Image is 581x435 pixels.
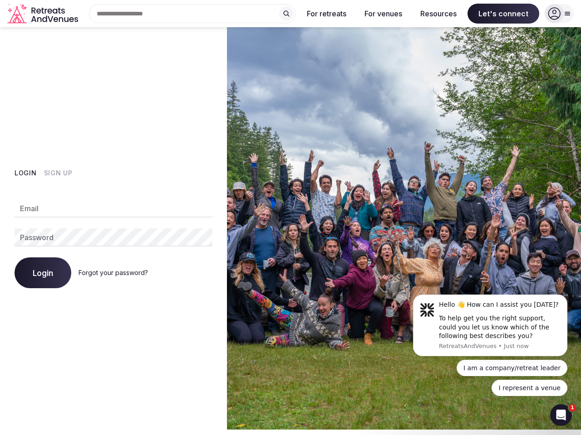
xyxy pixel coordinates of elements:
iframe: Intercom live chat [550,404,572,426]
button: Resources [413,4,464,24]
button: Login [15,257,71,288]
iframe: Intercom notifications message [399,286,581,401]
button: For venues [357,4,409,24]
a: Visit the homepage [7,4,80,24]
img: My Account Background [227,27,581,430]
span: 1 [569,404,576,411]
button: For retreats [300,4,354,24]
button: Sign Up [44,169,73,178]
a: Forgot your password? [79,269,148,276]
svg: Retreats and Venues company logo [7,4,80,24]
button: Login [15,169,37,178]
span: Let's connect [468,4,539,24]
span: Login [33,268,53,277]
